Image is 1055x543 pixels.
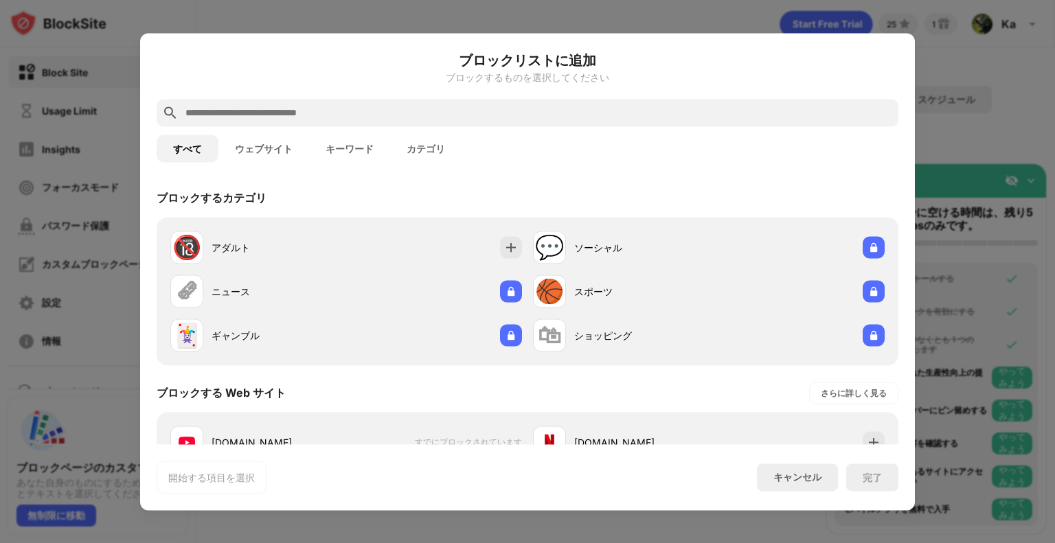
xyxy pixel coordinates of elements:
div: [DOMAIN_NAME] [212,435,346,450]
div: さらに詳しく見る [821,386,887,400]
button: キーワード [309,135,390,162]
div: 🗞 [175,277,198,305]
div: キャンセル [773,471,821,484]
div: 🃏 [172,321,201,349]
div: [DOMAIN_NAME] [574,435,709,450]
div: 🛍 [538,321,561,349]
h6: ブロックリストに追加 [157,49,898,70]
div: 開始する項目を選択 [168,470,255,484]
img: favicons [541,434,558,450]
div: ブロックするカテゴリ [157,190,266,205]
div: ギャンブル [212,328,346,343]
div: アダルト [212,240,346,255]
button: すべて [157,135,218,162]
img: favicons [179,434,195,450]
div: ブロックする Web サイト [157,385,286,400]
button: ウェブサイト [218,135,309,162]
div: 💬 [535,233,564,262]
div: 完了 [863,472,882,483]
div: ソーシャル [574,240,709,255]
span: すでにブロックされています [415,437,522,448]
div: ブロックするものを選択してください [157,71,898,82]
div: 🔞 [172,233,201,262]
button: カテゴリ [390,135,462,162]
div: スポーツ [574,284,709,299]
div: 🏀 [535,277,564,305]
div: ニュース [212,284,346,299]
img: search.svg [162,104,179,121]
div: ショッピング [574,328,709,343]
